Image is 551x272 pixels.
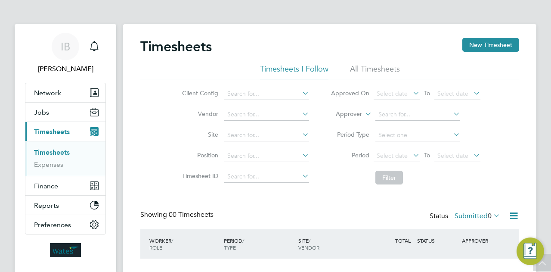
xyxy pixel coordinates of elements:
[171,237,173,244] span: /
[421,88,433,99] span: To
[375,109,460,121] input: Search for...
[242,237,244,244] span: /
[34,108,49,116] span: Jobs
[224,171,309,183] input: Search for...
[375,129,460,141] input: Select one
[25,103,105,122] button: Jobs
[34,148,70,156] a: Timesheets
[350,64,400,79] li: All Timesheets
[180,131,218,138] label: Site
[296,233,371,255] div: SITE
[309,237,310,244] span: /
[224,150,309,162] input: Search for...
[25,215,105,234] button: Preferences
[180,110,218,118] label: Vendor
[34,128,70,136] span: Timesheets
[25,176,105,195] button: Finance
[25,122,105,141] button: Timesheets
[377,90,408,97] span: Select date
[224,109,309,121] input: Search for...
[455,212,500,220] label: Submitted
[331,151,369,159] label: Period
[61,41,70,52] span: IB
[169,210,214,219] span: 00 Timesheets
[34,182,58,190] span: Finance
[180,151,218,159] label: Position
[437,90,468,97] span: Select date
[224,129,309,141] input: Search for...
[260,64,328,79] li: Timesheets I Follow
[34,201,59,209] span: Reports
[323,110,362,119] label: Approver
[437,152,468,159] span: Select date
[25,33,106,74] a: IB[PERSON_NAME]
[415,233,460,248] div: STATUS
[147,233,222,255] div: WORKER
[395,237,411,244] span: TOTAL
[25,141,105,176] div: Timesheets
[430,210,502,222] div: Status
[517,238,544,265] button: Engage Resource Center
[222,233,296,255] div: PERIOD
[149,244,162,251] span: ROLE
[331,131,369,138] label: Period Type
[375,171,403,184] button: Filter
[421,150,433,161] span: To
[140,210,215,219] div: Showing
[462,38,519,52] button: New Timesheet
[34,160,63,169] a: Expenses
[377,152,408,159] span: Select date
[331,89,369,97] label: Approved On
[224,88,309,100] input: Search for...
[488,212,492,220] span: 0
[50,243,81,257] img: wates-logo-retina.png
[224,244,236,251] span: TYPE
[180,89,218,97] label: Client Config
[25,83,105,102] button: Network
[25,243,106,257] a: Go to home page
[34,89,61,97] span: Network
[298,244,319,251] span: VENDOR
[180,172,218,180] label: Timesheet ID
[25,64,106,74] span: Ion Brinzila
[140,38,212,55] h2: Timesheets
[34,221,71,229] span: Preferences
[25,196,105,215] button: Reports
[460,233,505,248] div: APPROVER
